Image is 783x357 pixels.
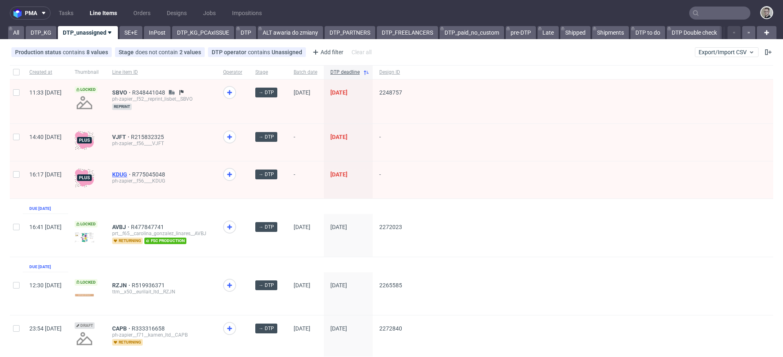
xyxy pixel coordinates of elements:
span: Export/Import CSV [699,49,755,55]
span: DTP deadline [330,69,360,76]
a: SE+E [119,26,142,39]
span: [DATE] [294,282,310,289]
span: 11:33 [DATE] [29,89,62,96]
span: Locked [75,221,97,227]
span: Thumbnail [75,69,99,76]
span: 2248757 [379,89,402,96]
a: DTP_KG [26,26,56,39]
span: does not contain [135,49,179,55]
div: Clear all [350,46,373,58]
span: Batch date [294,69,317,76]
a: ALT awaria do zmiany [258,26,323,39]
a: DTP_paid_no_custom [440,26,504,39]
div: ph-zapier__f56____KDUG [112,178,210,184]
span: 14:40 [DATE] [29,134,62,140]
span: [DATE] [330,89,347,96]
span: DTP operator [212,49,248,55]
a: R348441048 [132,89,167,96]
div: Due [DATE] [29,205,51,212]
span: reprint [112,104,132,110]
span: 2272840 [379,325,402,332]
span: - [379,134,402,151]
span: 12:30 [DATE] [29,282,62,289]
span: - [294,134,317,151]
div: ttm__x50__eurilait_ltd__RZJN [112,289,210,295]
a: AVBJ [112,224,131,230]
img: version_two_editor_design.png [75,232,94,242]
span: returning [112,238,143,244]
a: All [8,26,24,39]
span: → DTP [259,89,274,96]
a: R215832325 [131,134,166,140]
a: DTP_unassigned [58,26,118,39]
span: 23:54 [DATE] [29,325,62,332]
div: Due [DATE] [29,264,51,270]
span: returning [112,339,143,346]
img: no_design.png [75,93,94,112]
span: - [379,171,402,189]
span: [DATE] [330,282,347,289]
a: VJFT [112,134,131,140]
span: CAPB [112,325,132,332]
span: contains [63,49,86,55]
span: → DTP [259,282,274,289]
span: 2272023 [379,224,402,230]
a: Orders [128,7,155,20]
span: R519936371 [132,282,166,289]
img: no_design.png [75,329,94,348]
div: Unassigned [272,49,302,55]
button: Export/Import CSV [695,47,759,57]
span: 16:17 [DATE] [29,171,62,178]
span: [DATE] [330,171,347,178]
span: → DTP [259,325,274,332]
span: - [294,171,317,189]
a: KDUG [112,171,132,178]
span: → DTP [259,223,274,231]
span: Stage [119,49,135,55]
span: Line item ID [112,69,210,76]
div: ph-zapier__f52__reprint_lisbet__SBVO [112,96,210,102]
img: logo [13,9,25,18]
span: Stage [255,69,281,76]
img: plus-icon.676465ae8f3a83198b3f.png [75,130,94,150]
a: R477847741 [131,224,166,230]
span: [DATE] [294,325,310,332]
span: 2265585 [379,282,402,289]
a: Impositions [227,7,267,20]
span: [DATE] [330,325,347,332]
span: [DATE] [330,224,347,230]
img: version_two_editor_design [75,294,94,297]
div: ph-zapier__f56____VJFT [112,140,210,147]
span: Draft [75,322,95,329]
img: Krystian Gaza [761,7,772,18]
div: 2 values [179,49,201,55]
a: Late [537,26,559,39]
div: ph-zapier__f71__kamen_ltd__CAPB [112,332,210,338]
span: Locked [75,86,97,93]
a: DTP [236,26,256,39]
a: Jobs [198,7,221,20]
a: Shipped [560,26,591,39]
button: pma [10,7,51,20]
span: Created at [29,69,62,76]
img: plus-icon.676465ae8f3a83198b3f.png [75,168,94,187]
span: pma [25,10,37,16]
a: RZJN [112,282,132,289]
div: Add filter [309,46,345,59]
a: R333316658 [132,325,166,332]
a: SBVO [112,89,132,96]
a: Line Items [85,7,122,20]
span: [DATE] [294,89,310,96]
a: DTP Double check [667,26,722,39]
a: Tasks [54,7,78,20]
a: Designs [162,7,192,20]
span: [DATE] [330,134,347,140]
span: Operator [223,69,242,76]
a: DTP_FREELANCERS [377,26,438,39]
div: 8 values [86,49,108,55]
